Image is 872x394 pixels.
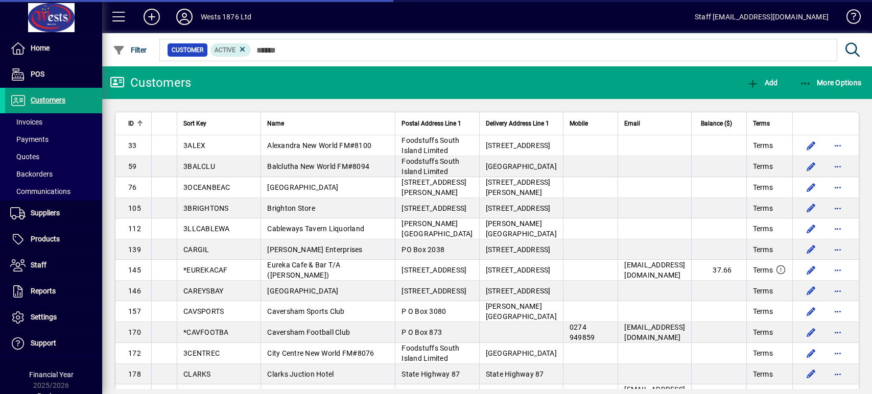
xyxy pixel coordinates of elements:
span: [EMAIL_ADDRESS][DOMAIN_NAME] [624,261,685,279]
span: *CAVFOOTBA [183,328,229,336]
button: Profile [168,8,201,26]
span: Caversham Sports Club [267,307,344,315]
div: ID [128,118,145,129]
span: Suppliers [31,209,60,217]
span: Products [31,235,60,243]
span: 139 [128,245,141,254]
span: Name [267,118,284,129]
span: Quotes [10,153,39,161]
span: Foodstuffs South Island Limited [402,136,459,155]
span: Eureka Cafe & Bar T/A ([PERSON_NAME]) [267,261,340,279]
span: 146 [128,287,141,295]
button: More options [830,158,846,175]
span: POS [31,70,44,78]
span: Invoices [10,118,42,126]
span: 3ALEX [183,141,205,150]
span: Terms [753,224,773,234]
td: 37.66 [691,260,746,281]
span: [PERSON_NAME][GEOGRAPHIC_DATA] [486,302,557,321]
a: Quotes [5,148,102,165]
span: 3CENTREC [183,349,220,357]
span: [STREET_ADDRESS][PERSON_NAME] [402,178,466,196]
span: 157 [128,307,141,315]
span: Foodstuffs South Island Limited [402,344,459,362]
span: [STREET_ADDRESS] [486,266,551,274]
span: 172 [128,349,141,357]
span: Email [624,118,640,129]
span: Customers [31,96,65,104]
span: Terms [753,244,773,255]
span: 105 [128,204,141,212]
span: Terms [753,306,773,316]
mat-chip: Activation Status: Active [210,43,251,57]
a: Knowledge Base [839,2,859,35]
span: [PERSON_NAME][GEOGRAPHIC_DATA] [402,219,473,238]
a: Payments [5,131,102,148]
span: 112 [128,225,141,233]
span: Staff [31,261,46,269]
span: State Highway 87 [402,370,460,378]
div: Mobile [570,118,612,129]
span: Support [31,339,56,347]
span: [STREET_ADDRESS] [486,141,551,150]
a: Products [5,227,102,252]
span: CARGIL [183,245,209,254]
span: 178 [128,370,141,378]
span: Foodstuffs South Island Limited [402,157,459,176]
span: [GEOGRAPHIC_DATA] [486,349,557,357]
span: City Centre New World FM#8076 [267,349,374,357]
span: [STREET_ADDRESS] [402,266,466,274]
span: Brighton Store [267,204,315,212]
span: [GEOGRAPHIC_DATA] [486,162,557,170]
span: Add [747,79,777,87]
span: [STREET_ADDRESS][PERSON_NAME] [486,178,551,196]
span: Terms [753,327,773,337]
span: Delivery Address Line 1 [486,118,549,129]
span: ID [128,118,134,129]
span: Filter [113,46,147,54]
div: Wests 1876 Ltd [201,9,251,25]
a: Support [5,331,102,356]
button: More options [830,200,846,216]
button: More options [830,241,846,258]
span: [STREET_ADDRESS] [402,204,466,212]
span: 3BALCLU [183,162,215,170]
a: Invoices [5,113,102,131]
span: P O Box 873 [402,328,442,336]
span: Clarks Juction Hotel [267,370,334,378]
a: Staff [5,253,102,278]
span: Terms [753,265,773,275]
span: Active [215,46,235,54]
button: Edit [803,366,819,382]
span: *EUREKACAF [183,266,228,274]
button: More options [830,179,846,195]
button: Edit [803,345,819,361]
button: Edit [803,220,819,237]
span: 59 [128,162,137,170]
a: Settings [5,305,102,330]
a: Backorders [5,165,102,183]
span: Terms [753,140,773,151]
span: CAVSPORTS [183,307,224,315]
span: 3OCEANBEAC [183,183,230,191]
button: Edit [803,137,819,154]
span: Mobile [570,118,588,129]
span: Terms [753,118,770,129]
button: Filter [110,41,150,59]
div: Balance ($) [698,118,741,129]
span: [PERSON_NAME][GEOGRAPHIC_DATA] [486,219,557,238]
span: Terms [753,369,773,379]
span: Terms [753,203,773,213]
span: [GEOGRAPHIC_DATA] [267,183,338,191]
span: [STREET_ADDRESS] [486,287,551,295]
span: Settings [31,313,57,321]
span: Postal Address Line 1 [402,118,461,129]
button: More options [830,303,846,319]
button: Edit [803,262,819,278]
span: More Options [799,79,862,87]
a: Home [5,36,102,61]
span: Cableways Tavern Liquorland [267,225,364,233]
div: Customers [110,75,191,91]
span: State Highway 87 [486,370,544,378]
button: More options [830,283,846,299]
